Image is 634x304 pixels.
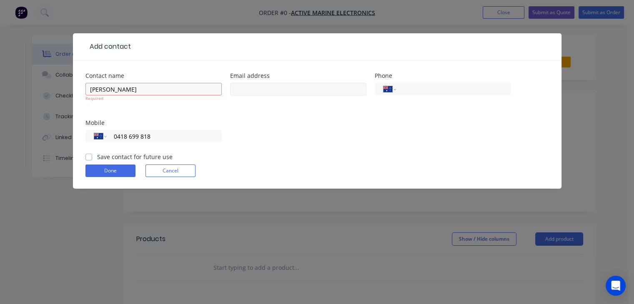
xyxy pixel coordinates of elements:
[606,276,626,296] div: Open Intercom Messenger
[85,42,131,52] div: Add contact
[85,164,135,177] button: Done
[85,120,222,126] div: Mobile
[85,95,222,102] div: Required
[375,73,511,79] div: Phone
[230,73,366,79] div: Email address
[145,164,195,177] button: Cancel
[85,73,222,79] div: Contact name
[97,152,173,161] label: Save contact for future use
